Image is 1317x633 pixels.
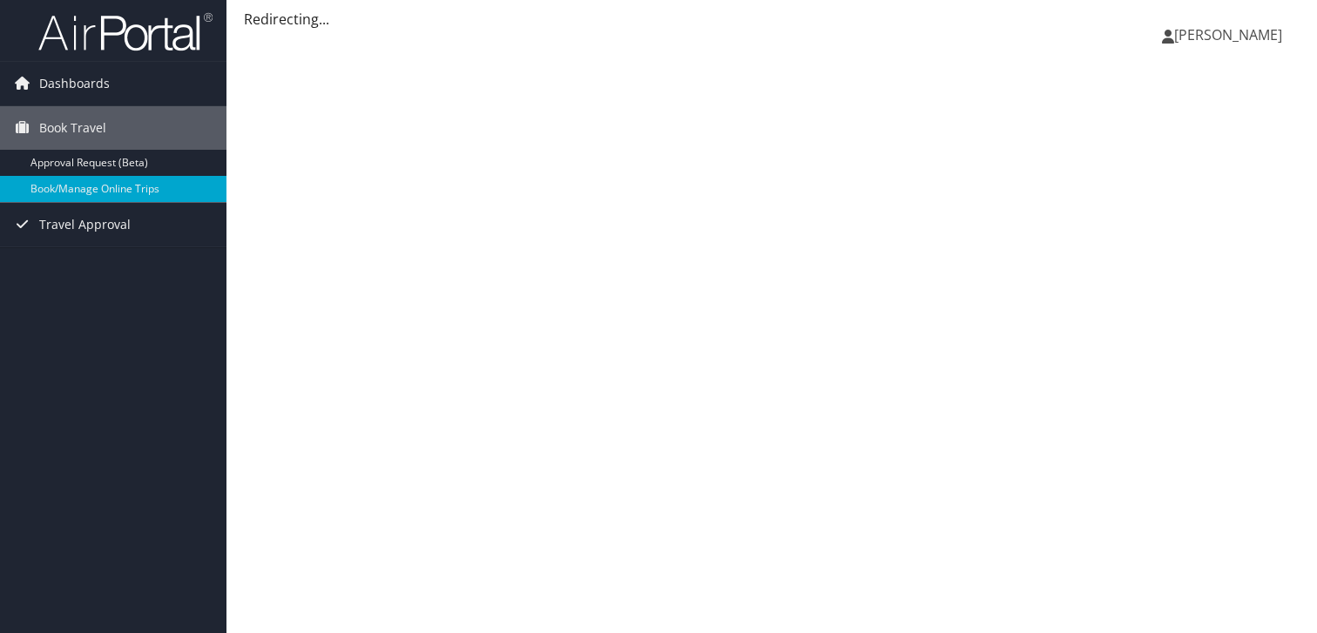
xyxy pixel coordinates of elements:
[1174,25,1282,44] span: [PERSON_NAME]
[39,203,131,246] span: Travel Approval
[39,62,110,105] span: Dashboards
[39,106,106,150] span: Book Travel
[244,9,1300,30] div: Redirecting...
[1162,9,1300,61] a: [PERSON_NAME]
[38,11,213,52] img: airportal-logo.png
